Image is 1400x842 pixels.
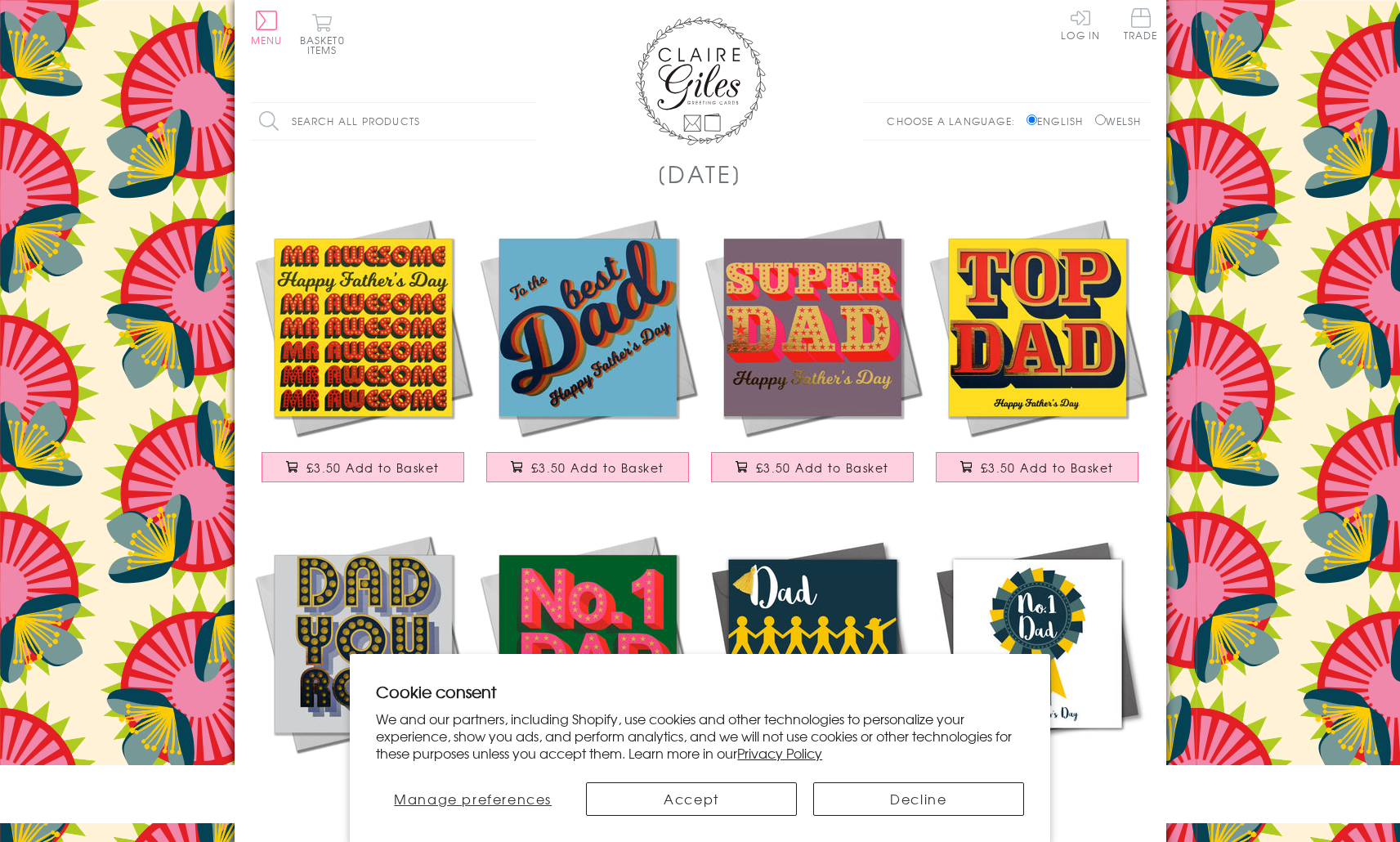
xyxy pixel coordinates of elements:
a: Father's Day Card, Mr Awesome, text foiled in shiny gold £3.50 Add to Basket [251,215,476,499]
button: Accept [586,782,797,816]
a: Father's Day Card, Best Dad, text foiled in shiny gold £3.50 Add to Basket [476,215,700,499]
span: Trade [1124,8,1158,40]
button: £3.50 Add to Basket [711,452,914,482]
span: £3.50 Add to Basket [531,459,664,476]
a: Father's Day Greeting Card, # 1 Dad Rosette, Embellished with a colourful tassel £3.75 Add to Basket [925,531,1150,815]
input: English [1027,114,1037,125]
button: Menu [251,11,283,45]
label: Welsh [1095,114,1142,128]
button: £3.50 Add to Basket [262,452,464,482]
button: £3.50 Add to Basket [486,452,689,482]
img: Father's Day Card, Super Dad, text foiled in shiny gold [700,215,925,440]
button: Decline [813,782,1024,816]
a: Father's Day Card, Top Dad, text foiled in shiny gold £3.50 Add to Basket [925,215,1150,499]
a: Trade [1124,8,1158,43]
p: Choose a language: [887,114,1023,128]
img: Father's Day Card, Mr Awesome, text foiled in shiny gold [251,215,476,440]
h1: [DATE] [657,157,743,190]
span: £3.50 Add to Basket [981,459,1114,476]
button: £3.50 Add to Basket [936,452,1138,482]
img: Claire Giles Greetings Cards [635,16,766,146]
span: £3.50 Add to Basket [756,459,889,476]
span: £3.50 Add to Basket [306,459,440,476]
a: Log In [1061,8,1100,40]
h2: Cookie consent [376,680,1024,703]
img: Father's Day Greeting Card, # 1 Dad Rosette, Embellished with a colourful tassel [925,531,1150,756]
img: Father's Day Card, No. 1 Dad, text foiled in shiny gold [476,531,700,756]
span: 0 items [307,33,345,57]
a: Father's Day Card, No. 1 Dad, text foiled in shiny gold £3.50 Add to Basket [476,531,700,815]
span: Manage preferences [394,789,552,808]
label: English [1027,114,1091,128]
button: Basket0 items [300,13,345,55]
input: Search [521,103,537,140]
img: Father's Day Greeting Card, Dab Dad, Embellished with a colourful tassel [700,531,925,756]
a: Father's Day Greeting Card, Dab Dad, Embellished with a colourful tassel £3.75 Add to Basket [700,531,925,815]
a: Father's Day Card, Super Dad, text foiled in shiny gold £3.50 Add to Basket [700,215,925,499]
img: Father's Day Card, Top Dad, text foiled in shiny gold [925,215,1150,440]
button: Manage preferences [376,782,570,816]
img: Father's Day Card, Best Dad, text foiled in shiny gold [476,215,700,440]
img: Father's Day Card, Dad You Rock, text foiled in shiny gold [251,531,476,756]
p: We and our partners, including Shopify, use cookies and other technologies to personalize your ex... [376,710,1024,761]
input: Search all products [251,103,537,140]
input: Welsh [1095,114,1106,125]
span: Menu [251,33,283,47]
a: Father's Day Card, Dad You Rock, text foiled in shiny gold £3.50 Add to Basket [251,531,476,815]
a: Privacy Policy [737,743,822,763]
